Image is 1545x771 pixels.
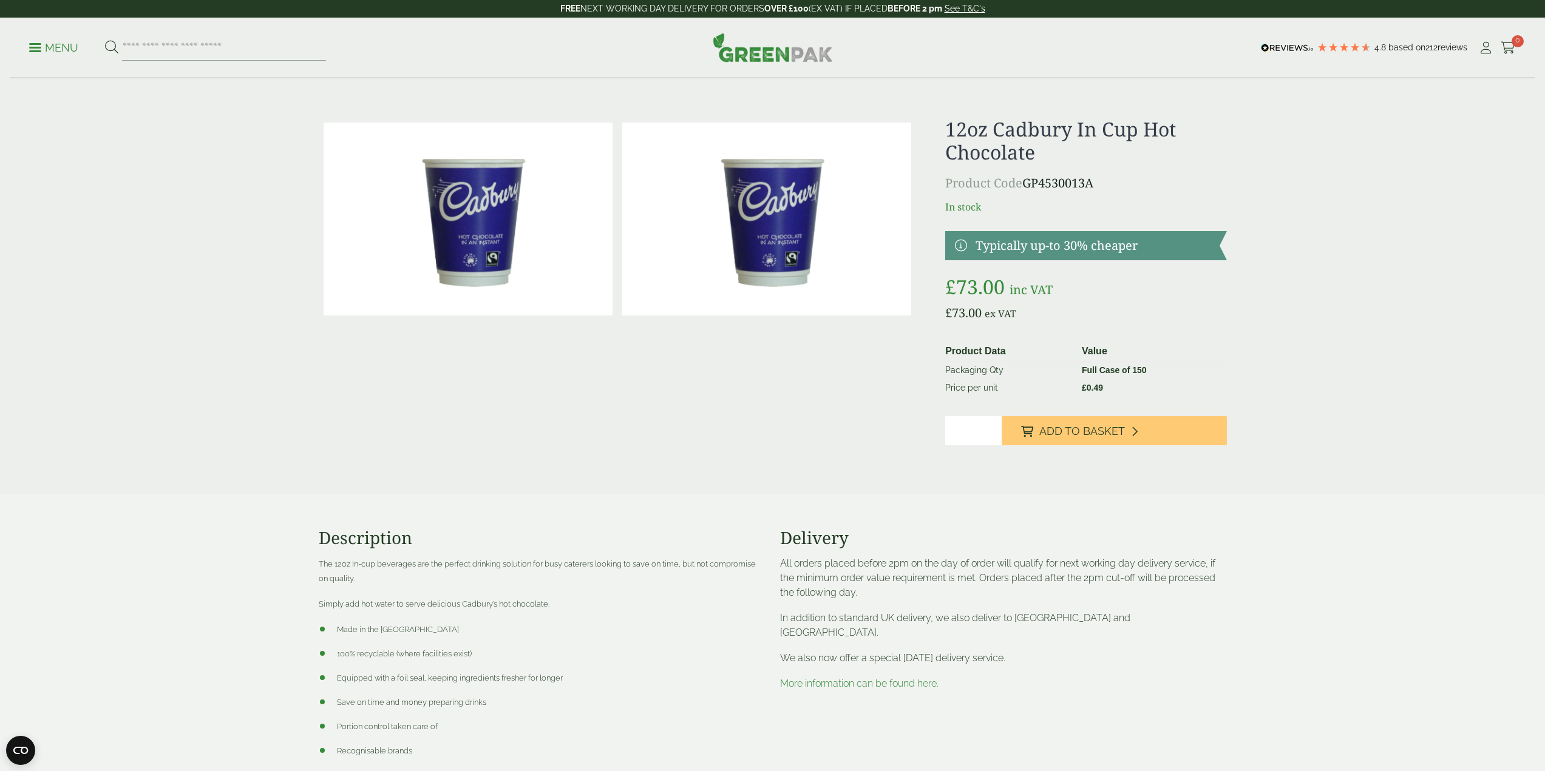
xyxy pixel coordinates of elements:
span: 100% recyclable (where facilities exist) [337,649,472,658]
div: 4.79 Stars [1317,42,1371,53]
bdi: 0.49 [1082,383,1103,392]
span: 0 [1512,35,1524,47]
img: Cadbury [324,123,613,315]
i: My Account [1478,42,1493,54]
h3: Delivery [780,528,1227,548]
a: Menu [29,41,78,53]
span: Portion control taken care of [337,722,438,731]
span: inc VAT [1010,281,1053,298]
a: See T&C's [945,4,985,13]
i: Cart [1501,42,1516,54]
span: Product Code [945,175,1022,191]
strong: FREE [560,4,580,13]
span: 212 [1425,42,1438,52]
span: £ [1082,383,1087,392]
bdi: 73.00 [945,274,1005,300]
span: Save on time and money preparing drinks [337,698,486,707]
span: Based on [1388,42,1425,52]
td: Price per unit [940,379,1077,397]
span: Add to Basket [1039,425,1125,438]
th: Value [1077,342,1222,362]
a: 0 [1501,39,1516,57]
button: Open CMP widget [6,736,35,765]
span: reviews [1438,42,1467,52]
p: Menu [29,41,78,55]
h1: 12oz Cadbury In Cup Hot Chocolate [945,118,1226,164]
span: Simply add hot water to serve delicious Cadbury’s hot chocolate. [319,599,549,608]
p: We also now offer a special [DATE] delivery service. [780,651,1227,665]
p: In stock [945,200,1226,214]
span: £ [945,274,956,300]
strong: Full Case of 150 [1082,365,1147,375]
span: Recognisable brands [337,746,412,755]
img: REVIEWS.io [1261,44,1314,52]
bdi: 73.00 [945,305,982,321]
h3: Description [319,528,766,548]
img: GreenPak Supplies [713,33,833,62]
span: Equipped with a foil seal, keeping ingredients fresher for longer [337,673,563,682]
strong: OVER £100 [764,4,809,13]
strong: BEFORE 2 pm [888,4,942,13]
p: GP4530013A [945,174,1226,192]
span: £ [945,305,952,321]
button: Add to Basket [1002,416,1227,445]
a: More information can be found here. [780,678,939,689]
img: 12oz Cadbury In Cup Hot Chocolate Full Case Of 0 [622,123,911,315]
span: The 12oz In-cup beverages are the perfect drinking solution for busy caterers looking to save on ... [319,559,756,583]
span: ex VAT [985,307,1016,320]
td: Packaging Qty [940,361,1077,379]
span: 4.8 [1374,42,1388,52]
p: In addition to standard UK delivery, we also deliver to [GEOGRAPHIC_DATA] and [GEOGRAPHIC_DATA]. [780,611,1227,640]
th: Product Data [940,342,1077,362]
p: All orders placed before 2pm on the day of order will qualify for next working day delivery servi... [780,556,1227,600]
span: Made in the [GEOGRAPHIC_DATA] [337,625,459,634]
